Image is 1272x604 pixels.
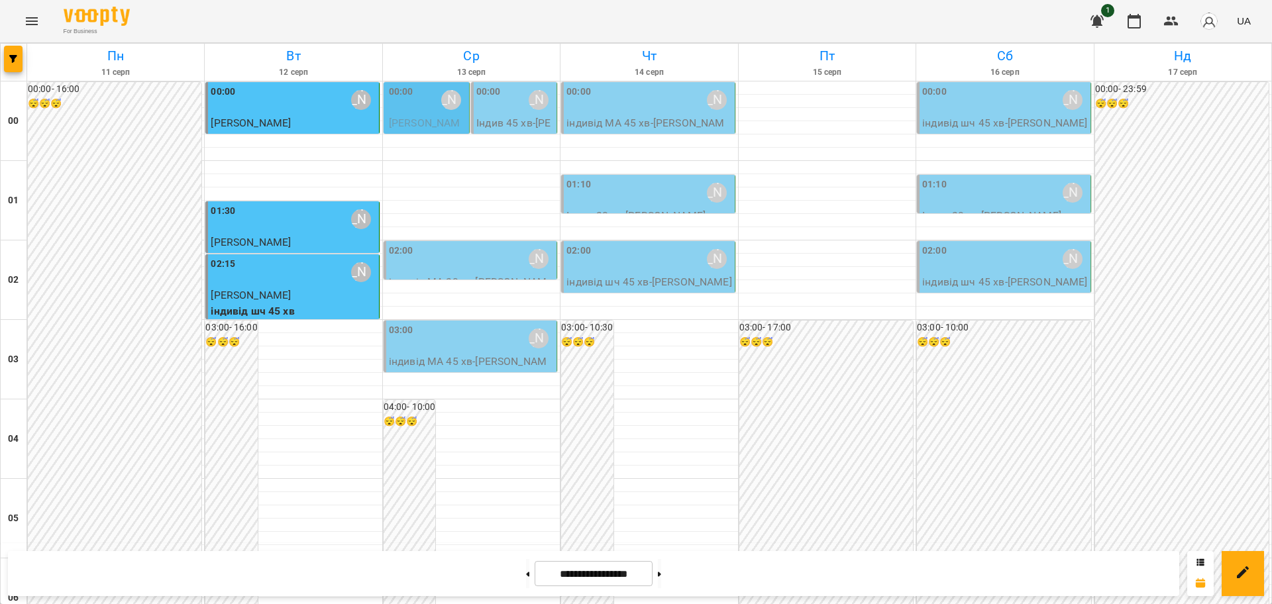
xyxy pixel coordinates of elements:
p: індивід шч 45 хв [211,303,376,319]
p: Індив 30 хв - [PERSON_NAME] [922,208,1087,224]
h6: 03:00 - 17:00 [739,321,913,335]
h6: Чт [562,46,735,66]
h6: 14 серп [562,66,735,79]
h6: 13 серп [385,66,558,79]
label: 01:10 [922,177,947,192]
label: 00:00 [211,85,235,99]
h6: 16 серп [918,66,1091,79]
h6: 03:00 - 10:30 [561,321,613,335]
div: Вовк Галина [351,262,371,282]
h6: Пн [29,46,202,66]
h6: 05 [8,511,19,526]
button: UA [1232,9,1256,33]
h6: 😴😴😴 [1095,97,1269,111]
label: 01:10 [566,177,591,192]
h6: Вт [207,46,380,66]
h6: 😴😴😴 [205,335,257,350]
p: індивід МА 30 хв - [PERSON_NAME] [389,274,554,305]
p: Індив 30 хв - [PERSON_NAME] [566,208,731,224]
h6: 04 [8,432,19,446]
h6: Нд [1096,46,1269,66]
h6: 😴😴😴 [384,415,435,429]
h6: 15 серп [741,66,914,79]
p: індивід МА 45 хв [211,131,376,147]
h6: 😴😴😴 [28,97,201,111]
div: Вовк Галина [707,90,727,110]
h6: 12 серп [207,66,380,79]
div: Вовк Галина [1063,90,1083,110]
p: індивід МА 45 хв - [PERSON_NAME] [566,115,731,146]
label: 00:00 [389,85,413,99]
h6: 17 серп [1096,66,1269,79]
h6: 03:00 - 10:00 [917,321,1090,335]
div: Вовк Галина [441,90,461,110]
div: Вовк Галина [529,249,549,269]
div: Вовк Галина [351,209,371,229]
h6: 00:00 - 16:00 [28,82,201,97]
span: [PERSON_NAME] [211,236,291,248]
div: Вовк Галина [1063,183,1083,203]
p: індивід шч 45 хв [211,250,376,266]
p: індивід МА 45 хв - [PERSON_NAME] [389,354,554,385]
label: 02:00 [389,244,413,258]
div: Вовк Галина [529,90,549,110]
span: [PERSON_NAME] [211,289,291,301]
p: Індив 45 хв - [PERSON_NAME] [476,115,554,146]
h6: 😴😴😴 [917,335,1090,350]
div: Вовк Галина [707,249,727,269]
span: UA [1237,14,1251,28]
label: 01:30 [211,204,235,219]
img: avatar_s.png [1200,12,1218,30]
label: 00:00 [566,85,591,99]
h6: 04:00 - 10:00 [384,400,435,415]
label: 02:00 [566,244,591,258]
img: Voopty Logo [64,7,130,26]
h6: 03:00 - 16:00 [205,321,257,335]
h6: 11 серп [29,66,202,79]
div: Вовк Галина [529,328,549,348]
div: Вовк Галина [707,183,727,203]
h6: 😴😴😴 [739,335,913,350]
h6: 😴😴😴 [561,335,613,350]
div: Вовк Галина [1063,249,1083,269]
button: Menu [16,5,48,37]
label: 02:15 [211,257,235,272]
p: індивід шч 45 хв - [PERSON_NAME] [566,274,731,290]
h6: 01 [8,193,19,208]
span: [PERSON_NAME] [389,117,460,145]
span: 1 [1101,4,1114,17]
span: For Business [64,27,130,36]
h6: 02 [8,273,19,287]
label: 02:00 [922,244,947,258]
div: Вовк Галина [351,90,371,110]
p: індивід шч 45 хв - [PERSON_NAME] [922,274,1087,290]
h6: 03 [8,352,19,367]
p: індивід шч 45 хв - [PERSON_NAME] [922,115,1087,131]
h6: Пт [741,46,914,66]
label: 03:00 [389,323,413,338]
label: 00:00 [476,85,501,99]
span: [PERSON_NAME] [211,117,291,129]
label: 00:00 [922,85,947,99]
h6: 00:00 - 23:59 [1095,82,1269,97]
h6: 00 [8,114,19,128]
h6: Сб [918,46,1091,66]
h6: Ср [385,46,558,66]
